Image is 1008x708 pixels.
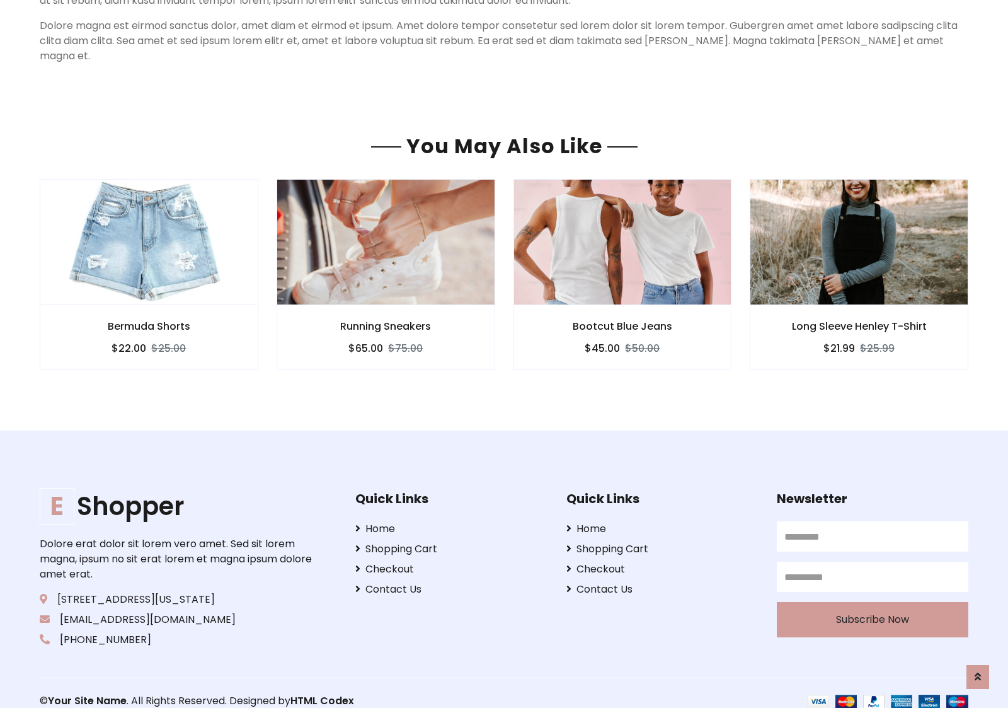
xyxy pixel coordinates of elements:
p: [PHONE_NUMBER] [40,632,316,647]
a: Home [566,521,758,537]
p: Dolore erat dolor sit lorem vero amet. Sed sit lorem magna, ipsum no sit erat lorem et magna ipsu... [40,537,316,582]
del: $50.00 [625,341,660,356]
p: Dolore magna est eirmod sanctus dolor, amet diam et eirmod et ipsum. Amet dolore tempor consetetu... [40,18,968,64]
a: HTML Codex [290,693,354,708]
h5: Newsletter [777,491,968,506]
del: $75.00 [388,341,423,356]
a: Contact Us [355,582,547,597]
a: Shopping Cart [355,542,547,557]
h5: Quick Links [566,491,758,506]
a: Checkout [566,562,758,577]
h6: Long Sleeve Henley T-Shirt [750,320,968,332]
a: Running Sneakers $65.00$75.00 [277,179,495,370]
h5: Quick Links [355,491,547,506]
h6: Bootcut Blue Jeans [514,320,731,332]
a: Checkout [355,562,547,577]
h6: $22.00 [112,342,146,354]
a: Shopping Cart [566,542,758,557]
a: Your Site Name [48,693,127,708]
h6: Running Sneakers [277,320,495,332]
del: $25.99 [860,341,895,356]
a: Bermuda Shorts $22.00$25.00 [40,179,258,370]
del: $25.00 [151,341,186,356]
h6: $21.99 [823,342,855,354]
span: You May Also Like [401,132,607,160]
h6: $45.00 [585,342,620,354]
button: Subscribe Now [777,602,968,637]
h1: Shopper [40,491,316,521]
span: E [40,488,74,525]
a: Contact Us [566,582,758,597]
a: Home [355,521,547,537]
a: Bootcut Blue Jeans $45.00$50.00 [513,179,732,370]
p: [EMAIL_ADDRESS][DOMAIN_NAME] [40,612,316,627]
a: Long Sleeve Henley T-Shirt $21.99$25.99 [750,179,968,370]
h6: Bermuda Shorts [40,320,258,332]
h6: $65.00 [348,342,383,354]
a: EShopper [40,491,316,521]
p: [STREET_ADDRESS][US_STATE] [40,592,316,607]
